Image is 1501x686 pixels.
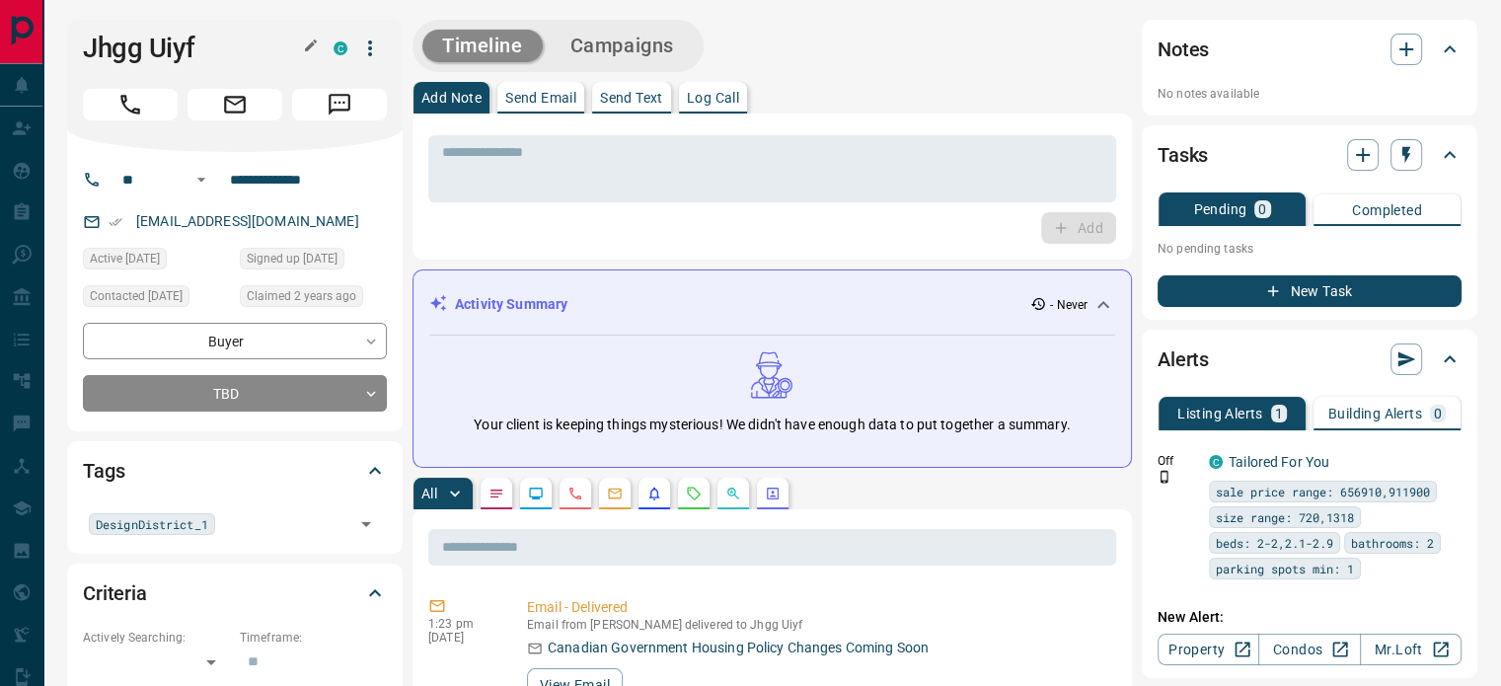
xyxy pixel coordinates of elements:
[1158,452,1197,470] p: Off
[527,597,1108,618] p: Email - Delivered
[334,41,347,55] div: condos.ca
[646,486,662,501] svg: Listing Alerts
[292,89,387,120] span: Message
[83,455,124,487] h2: Tags
[1158,131,1462,179] div: Tasks
[551,30,694,62] button: Campaigns
[1216,533,1333,553] span: beds: 2-2,2.1-2.9
[488,486,504,501] svg: Notes
[1352,203,1422,217] p: Completed
[455,294,567,315] p: Activity Summary
[528,486,544,501] svg: Lead Browsing Activity
[1158,85,1462,103] p: No notes available
[1360,634,1462,665] a: Mr.Loft
[1158,343,1209,375] h2: Alerts
[1158,634,1259,665] a: Property
[600,91,663,105] p: Send Text
[1193,202,1246,216] p: Pending
[90,286,183,306] span: Contacted [DATE]
[247,286,356,306] span: Claimed 2 years ago
[240,248,387,275] div: Sun Dec 04 2022
[1434,407,1442,420] p: 0
[90,249,160,268] span: Active [DATE]
[548,638,929,658] p: Canadian Government Housing Policy Changes Coming Soon
[1158,34,1209,65] h2: Notes
[1158,234,1462,264] p: No pending tasks
[429,286,1115,323] div: Activity Summary- Never
[1258,202,1266,216] p: 0
[1275,407,1283,420] p: 1
[83,629,230,647] p: Actively Searching:
[1258,634,1360,665] a: Condos
[1209,455,1223,469] div: condos.ca
[607,486,623,501] svg: Emails
[1216,482,1430,501] span: sale price range: 656910,911900
[83,577,147,609] h2: Criteria
[686,486,702,501] svg: Requests
[83,285,230,313] div: Mon Dec 05 2022
[421,91,482,105] p: Add Note
[247,249,338,268] span: Signed up [DATE]
[1177,407,1263,420] p: Listing Alerts
[189,168,213,191] button: Open
[352,510,380,538] button: Open
[83,375,387,412] div: TBD
[421,487,437,500] p: All
[725,486,741,501] svg: Opportunities
[188,89,282,120] span: Email
[83,323,387,359] div: Buyer
[83,89,178,120] span: Call
[1158,139,1208,171] h2: Tasks
[136,213,359,229] a: [EMAIL_ADDRESS][DOMAIN_NAME]
[1158,275,1462,307] button: New Task
[422,30,543,62] button: Timeline
[527,618,1108,632] p: Email from [PERSON_NAME] delivered to Jhgg Uiyf
[687,91,739,105] p: Log Call
[1158,607,1462,628] p: New Alert:
[1216,559,1354,578] span: parking spots min: 1
[1050,296,1088,314] p: - Never
[1216,507,1354,527] span: size range: 720,1318
[1328,407,1422,420] p: Building Alerts
[83,248,230,275] div: Sun Dec 04 2022
[83,570,387,617] div: Criteria
[240,285,387,313] div: Mon Dec 05 2022
[1229,454,1329,470] a: Tailored For You
[505,91,576,105] p: Send Email
[765,486,781,501] svg: Agent Actions
[567,486,583,501] svg: Calls
[474,415,1070,435] p: Your client is keeping things mysterious! We didn't have enough data to put together a summary.
[83,447,387,495] div: Tags
[83,33,304,64] h1: Jhgg Uiyf
[240,629,387,647] p: Timeframe:
[96,514,208,534] span: DesignDistrict_1
[1158,26,1462,73] div: Notes
[1351,533,1434,553] span: bathrooms: 2
[109,215,122,229] svg: Email Verified
[428,631,497,645] p: [DATE]
[1158,470,1171,484] svg: Push Notification Only
[428,617,497,631] p: 1:23 pm
[1158,336,1462,383] div: Alerts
